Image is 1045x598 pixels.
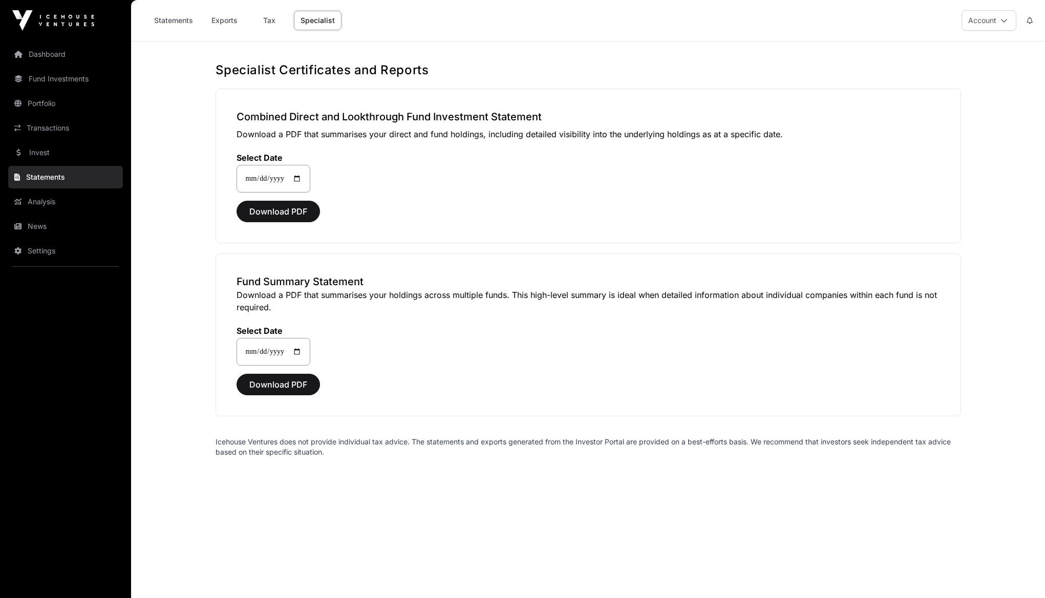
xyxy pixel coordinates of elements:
[8,166,123,188] a: Statements
[12,10,94,31] img: Icehouse Ventures Logo
[237,110,940,124] h3: Combined Direct and Lookthrough Fund Investment Statement
[8,240,123,262] a: Settings
[8,117,123,139] a: Transactions
[237,326,310,336] label: Select Date
[237,211,320,221] a: Download PDF
[237,128,940,140] p: Download a PDF that summarises your direct and fund holdings, including detailed visibility into ...
[237,274,940,289] h3: Fund Summary Statement
[249,11,290,30] a: Tax
[8,43,123,66] a: Dashboard
[8,215,123,238] a: News
[962,10,1016,31] button: Account
[204,11,245,30] a: Exports
[216,62,961,78] h1: Specialist Certificates and Reports
[294,11,342,30] a: Specialist
[8,92,123,115] a: Portfolio
[8,141,123,164] a: Invest
[147,11,200,30] a: Statements
[994,549,1045,598] iframe: Chat Widget
[8,190,123,213] a: Analysis
[237,289,940,313] p: Download a PDF that summarises your holdings across multiple funds. This high-level summary is id...
[237,374,320,395] button: Download PDF
[237,201,320,222] button: Download PDF
[216,437,961,457] p: Icehouse Ventures does not provide individual tax advice. The statements and exports generated fr...
[249,378,307,391] span: Download PDF
[249,205,307,218] span: Download PDF
[237,153,310,163] label: Select Date
[8,68,123,90] a: Fund Investments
